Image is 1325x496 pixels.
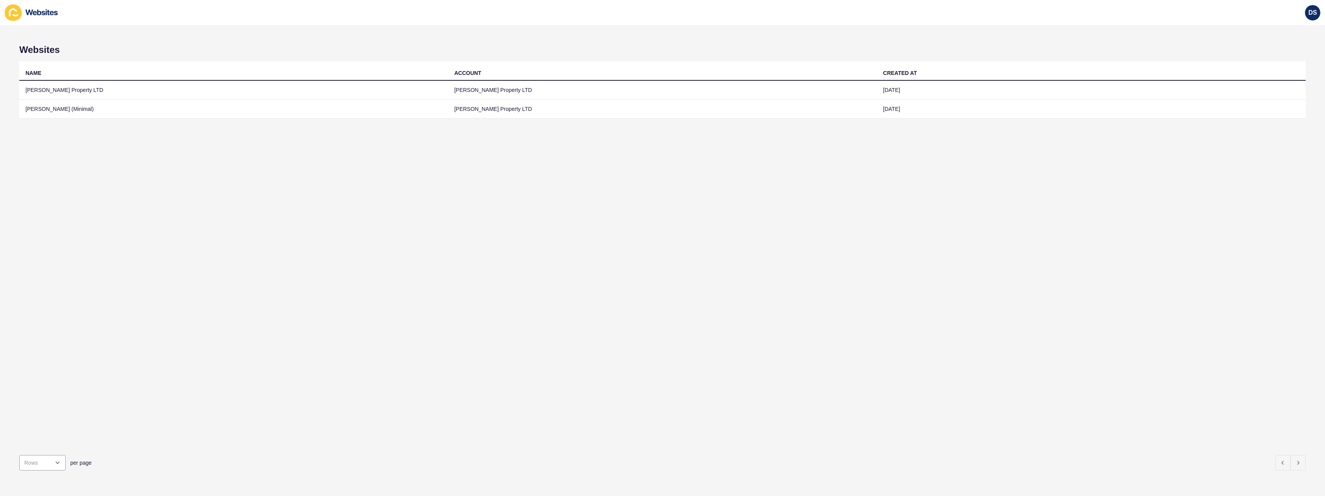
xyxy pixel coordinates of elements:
div: NAME [25,69,41,77]
div: CREATED AT [883,69,917,77]
span: DS [1308,9,1317,17]
h1: Websites [19,44,1306,55]
td: [PERSON_NAME] (Minimal) [19,100,448,119]
td: [PERSON_NAME] Property LTD [448,81,877,100]
span: per page [70,459,91,467]
td: [DATE] [877,100,1306,119]
td: [PERSON_NAME] Property LTD [19,81,448,100]
div: open menu [19,455,66,471]
div: ACCOUNT [454,69,481,77]
td: [PERSON_NAME] Property LTD [448,100,877,119]
td: [DATE] [877,81,1306,100]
